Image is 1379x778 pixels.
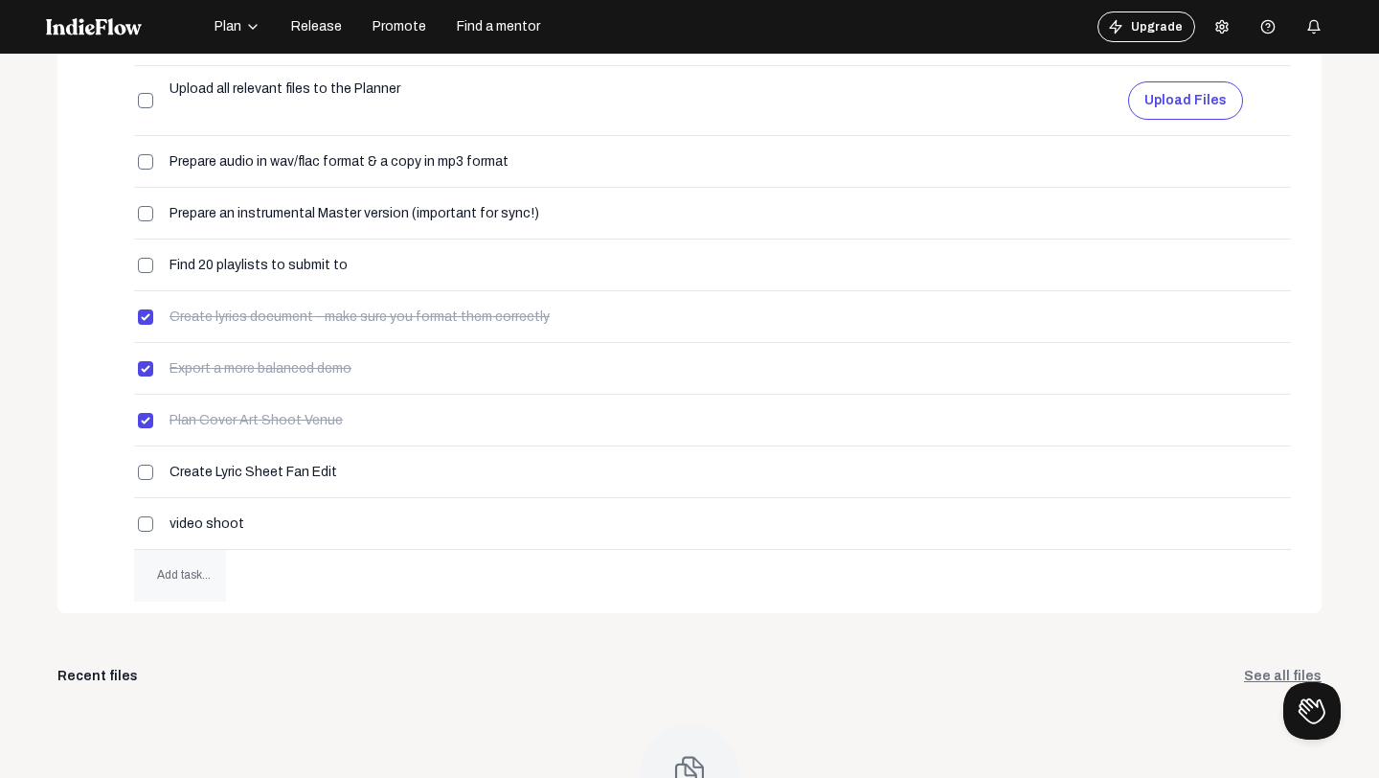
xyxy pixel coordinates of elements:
[169,257,406,273] input: write a task name
[157,568,211,582] span: Add task...
[457,17,540,36] span: Find a mentor
[169,153,598,170] input: write a task name
[169,464,383,480] input: write a task name
[1283,682,1341,740] iframe: Toggle Customer Support
[46,18,142,35] img: indieflow-logo-white.svg
[169,515,283,532] input: write a task name
[215,17,241,36] span: Plan
[280,11,353,42] button: Release
[445,11,552,42] button: Find a mentor
[169,80,483,97] input: write a task name
[169,309,636,325] input: write a task name
[291,17,342,36] span: Release
[1097,11,1195,42] button: Upgrade
[203,11,272,42] button: Plan
[1244,667,1322,686] a: See all files
[373,17,426,36] span: Promote
[169,360,383,377] input: write a task name
[169,412,375,428] input: write a task name
[169,205,636,221] input: write a task name
[57,667,138,686] div: Recent files
[1128,81,1243,120] button: Upload files
[361,11,438,42] button: Promote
